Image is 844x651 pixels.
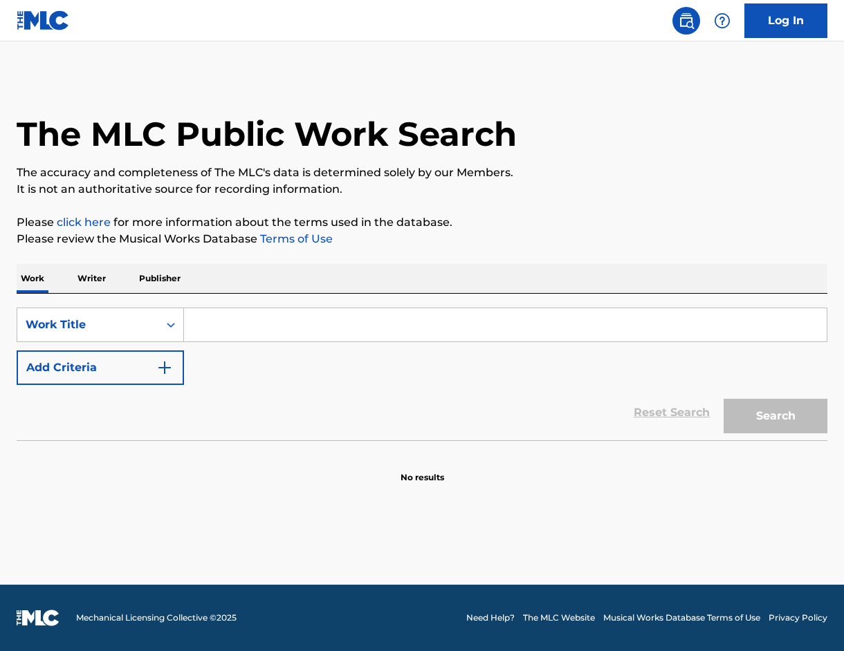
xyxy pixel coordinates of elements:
div: Work Title [26,317,150,333]
a: Log In [744,3,827,38]
button: Add Criteria [17,350,184,385]
p: Please review the Musical Works Database [17,231,827,247]
p: Writer [73,264,110,293]
a: Public Search [672,7,700,35]
div: Help [708,7,736,35]
iframe: Chat Widget [775,585,844,651]
img: search [678,12,695,29]
p: Work [17,264,48,293]
a: click here [57,216,111,229]
span: Mechanical Licensing Collective © 2025 [76,612,237,624]
h1: The MLC Public Work Search [17,113,517,155]
p: Please for more information about the terms used in the database. [17,214,827,231]
a: The MLC Website [523,612,595,624]
a: Musical Works Database Terms of Use [603,612,760,624]
img: 9d2ae6d4665cec9f34b9.svg [156,359,173,376]
p: It is not an authoritative source for recording information. [17,181,827,198]
a: Need Help? [466,612,515,624]
p: The accuracy and completeness of The MLC's data is determined solely by our Members. [17,164,827,181]
img: logo [17,610,59,626]
p: Publisher [135,264,185,293]
a: Privacy Policy [769,612,827,624]
img: MLC Logo [17,10,70,30]
img: help [714,12,731,29]
p: No results [401,455,444,484]
form: Search Form [17,308,827,440]
a: Terms of Use [257,232,333,245]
